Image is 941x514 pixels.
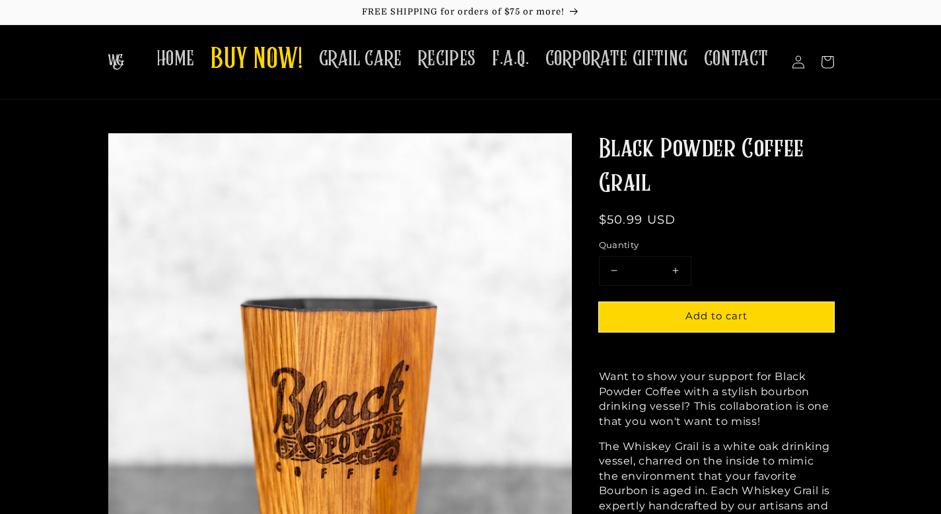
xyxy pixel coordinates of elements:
[704,46,769,72] span: CONTACT
[311,38,410,80] a: GRAIL CARE
[538,38,696,80] a: CORPORATE GIFTING
[599,133,834,201] h1: Black Powder Coffee Grail
[149,38,203,80] a: HOME
[685,309,748,322] span: Add to cart
[599,302,834,332] button: Add to cart
[319,46,402,72] span: GRAIL CARE
[157,46,195,72] span: HOME
[484,38,538,80] a: F.A.Q.
[492,46,530,72] span: F.A.Q.
[410,38,484,80] a: RECIPES
[545,46,688,72] span: CORPORATE GIFTING
[696,38,777,80] a: CONTACT
[203,34,311,86] a: BUY NOW!
[211,42,303,79] span: BUY NOW!
[599,369,834,429] p: Want to show your support for Black Powder Coffee with a stylish bourbon drinking vessel? This co...
[13,7,928,18] p: FREE SHIPPING for orders of $75 or more!
[418,46,476,72] span: RECIPES
[599,212,676,227] span: $50.99 USD
[599,239,834,252] label: Quantity
[108,54,124,70] img: The Whiskey Grail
